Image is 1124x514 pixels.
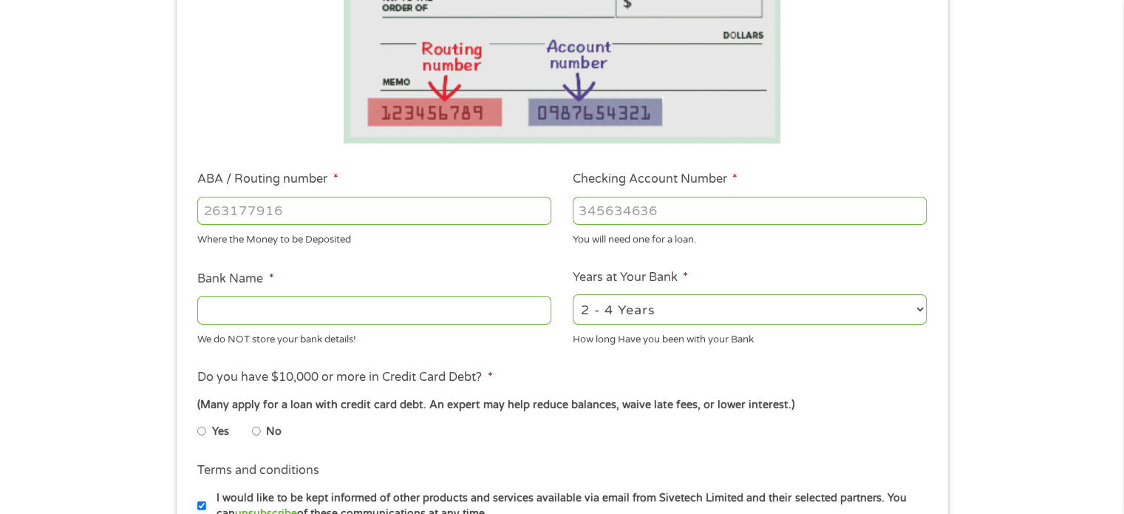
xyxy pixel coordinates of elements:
div: How long Have you been with your Bank [573,327,927,347]
div: You will need one for a loan. [573,228,927,248]
div: We do NOT store your bank details! [197,327,551,347]
label: Years at Your Bank [573,270,688,285]
label: Yes [212,424,229,440]
div: Where the Money to be Deposited [197,228,551,248]
label: Bank Name [197,271,273,287]
div: (Many apply for a loan with credit card debt. An expert may help reduce balances, waive late fees... [197,397,926,413]
label: No [266,424,282,440]
label: Checking Account Number [573,172,738,187]
label: ABA / Routing number [197,172,338,187]
label: Terms and conditions [197,463,319,479]
input: 345634636 [573,197,927,225]
label: Do you have $10,000 or more in Credit Card Debt? [197,370,492,385]
input: 263177916 [197,197,551,225]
